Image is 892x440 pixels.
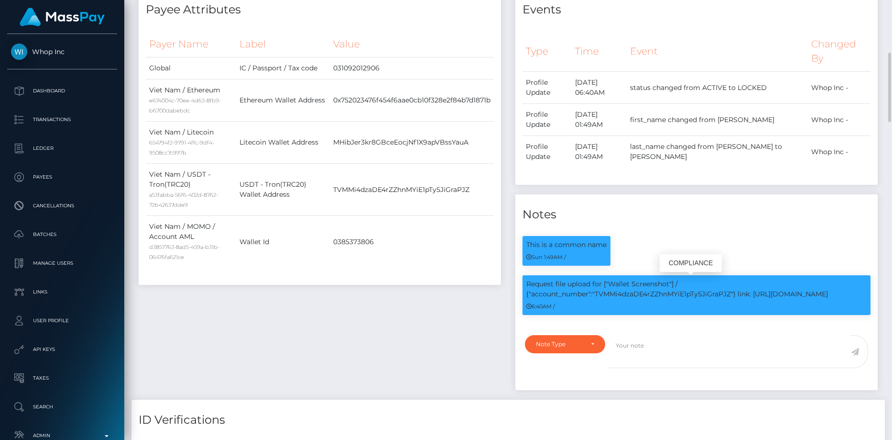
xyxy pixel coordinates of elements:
a: Links [7,280,117,304]
td: Whop Inc - [808,104,870,136]
a: Search [7,395,117,419]
th: Changed By [808,31,870,72]
span: Whop Inc [7,47,117,56]
a: Transactions [7,108,117,132]
img: Whop Inc [11,44,27,60]
td: 0x752023476f454f6aae0cb10f328e2f84b7d1871b [330,79,494,122]
th: Label [236,31,330,57]
td: [DATE] 06:40AM [572,72,627,104]
th: Value [330,31,494,57]
div: Note Type [536,340,583,348]
p: User Profile [11,314,113,328]
a: Ledger [7,136,117,160]
td: Whop Inc - [808,72,870,104]
img: MassPay Logo [20,8,105,26]
h4: ID Verifications [139,412,878,429]
p: Payees [11,170,113,184]
td: Viet Nam / Litecoin [146,122,236,164]
td: Wallet Id [236,216,330,268]
td: IC / Passport / Tax code [236,57,330,79]
p: Dashboard [11,84,113,98]
td: Global [146,57,236,79]
small: Sun 1:49AM / [526,254,566,260]
td: [DATE] 01:49AM [572,104,627,136]
small: d3857763-8ad5-459a-b31b-06476fa621ce [149,244,219,260]
p: Taxes [11,371,113,385]
h4: Payee Attributes [146,1,494,18]
h4: Events [522,1,870,18]
a: Payees [7,165,117,189]
td: TVMMi4dzaDE4rZZhnMYiE1pTy5JiGraPJZ [330,164,494,216]
p: Batches [11,227,113,242]
p: Transactions [11,113,113,127]
small: e674004c-70ee-4d63-8fb9-b6700dabebdc [149,97,221,114]
a: Batches [7,223,117,247]
td: [DATE] 01:49AM [572,136,627,168]
td: Ethereum Wallet Address [236,79,330,122]
p: Cancellations [11,199,113,213]
a: Taxes [7,366,117,390]
a: User Profile [7,309,117,333]
td: Profile Update [522,72,572,104]
small: 6:40AM / [526,303,555,310]
a: Dashboard [7,79,117,103]
p: Manage Users [11,256,113,271]
td: USDT - Tron(TRC20) Wallet Address [236,164,330,216]
td: first_name changed from [PERSON_NAME] [627,104,808,136]
th: Time [572,31,627,72]
td: Whop Inc - [808,136,870,168]
div: COMPLIANCE [660,254,722,272]
button: Note Type [525,335,605,353]
td: Viet Nam / MOMO / Account AML [146,216,236,268]
td: Litecoin Wallet Address [236,122,330,164]
p: API Keys [11,342,113,357]
small: 654794f2-9791-4ffc-9df4-9508cc7c997b [149,139,214,156]
td: status changed from ACTIVE to LOCKED [627,72,808,104]
small: a53fabba-56f6-402d-8762-72b42637dde9 [149,192,218,208]
a: API Keys [7,338,117,361]
p: Search [11,400,113,414]
th: Event [627,31,808,72]
td: Viet Nam / USDT - Tron(TRC20) [146,164,236,216]
p: Request file upload for ["Wallet Screenshot"] / {"account_number":"TVMMi4dzaDE4rZZhnMYiE1pTy5JiGr... [526,279,867,299]
td: MHibJer3kr8GBceEocjNf1X9apVBssYauA [330,122,494,164]
p: Links [11,285,113,299]
td: Profile Update [522,104,572,136]
td: 0385373806 [330,216,494,268]
h4: Notes [522,206,870,223]
th: Type [522,31,572,72]
td: last_name changed from [PERSON_NAME] to [PERSON_NAME] [627,136,808,168]
a: Manage Users [7,251,117,275]
a: Cancellations [7,194,117,218]
p: This is a common name [526,240,607,250]
td: Profile Update [522,136,572,168]
td: 031092012906 [330,57,494,79]
td: Viet Nam / Ethereum [146,79,236,122]
p: Ledger [11,141,113,156]
th: Payer Name [146,31,236,57]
